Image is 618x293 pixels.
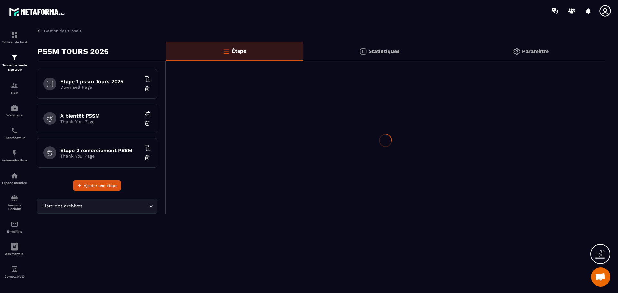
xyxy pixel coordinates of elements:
a: formationformationTableau de bord [2,26,27,49]
a: social-networksocial-networkRéseaux Sociaux [2,189,27,215]
img: trash [144,86,151,92]
span: Ajouter une étape [84,182,117,189]
p: Thank You Page [60,119,141,124]
p: Webinaire [2,114,27,117]
p: Espace membre [2,181,27,185]
p: Statistiques [369,48,400,54]
span: Liste des archives [41,203,84,210]
img: stats.20deebd0.svg [359,48,367,55]
img: automations [11,149,18,157]
h6: A bientôt PSSM [60,113,141,119]
p: Réseaux Sociaux [2,204,27,211]
img: formation [11,54,18,61]
p: Tunnel de vente Site web [2,63,27,72]
h6: Etape 2 remerciement PSSM [60,147,141,153]
p: Planificateur [2,136,27,140]
img: automations [11,172,18,179]
p: Comptabilité [2,275,27,278]
a: schedulerschedulerPlanificateur [2,122,27,144]
div: Ouvrir le chat [591,267,610,287]
p: Assistant IA [2,252,27,256]
img: automations [11,104,18,112]
p: Tableau de bord [2,41,27,44]
p: Étape [232,48,246,54]
div: Search for option [37,199,157,214]
p: Paramètre [522,48,549,54]
p: E-mailing [2,230,27,233]
a: automationsautomationsAutomatisations [2,144,27,167]
img: trash [144,154,151,161]
a: automationsautomationsWebinaire [2,99,27,122]
button: Ajouter une étape [73,180,121,191]
p: Downsell Page [60,85,141,90]
img: social-network [11,194,18,202]
a: formationformationTunnel de vente Site web [2,49,27,77]
img: formation [11,82,18,89]
p: Thank You Page [60,153,141,159]
a: Gestion des tunnels [37,28,81,34]
a: formationformationCRM [2,77,27,99]
img: trash [144,120,151,126]
a: Assistant IA [2,238,27,261]
p: Automatisations [2,159,27,162]
img: email [11,220,18,228]
a: accountantaccountantComptabilité [2,261,27,283]
img: logo [9,6,67,18]
h6: Etape 1 pssm Tours 2025 [60,78,141,85]
img: accountant [11,265,18,273]
input: Search for option [84,203,147,210]
a: automationsautomationsEspace membre [2,167,27,189]
img: bars-o.4a397970.svg [222,47,230,55]
a: emailemailE-mailing [2,215,27,238]
img: setting-gr.5f69749f.svg [513,48,520,55]
img: scheduler [11,127,18,134]
p: CRM [2,91,27,95]
img: arrow [37,28,42,34]
p: PSSM TOURS 2025 [37,45,108,58]
img: formation [11,31,18,39]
